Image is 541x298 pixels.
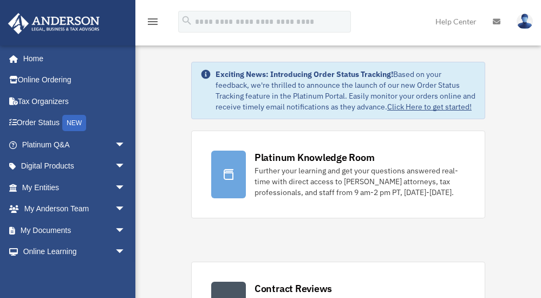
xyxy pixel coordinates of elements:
a: Order StatusNEW [8,112,142,134]
a: Online Ordering [8,69,142,91]
span: arrow_drop_down [115,241,136,263]
div: Contract Reviews [255,282,332,295]
span: arrow_drop_down [115,177,136,199]
a: Platinum Knowledge Room Further your learning and get your questions answered real-time with dire... [191,131,485,218]
a: Tax Organizers [8,90,142,112]
a: Digital Productsarrow_drop_down [8,156,142,177]
a: Home [8,48,136,69]
i: search [181,15,193,27]
a: My Entitiesarrow_drop_down [8,177,142,198]
img: User Pic [517,14,533,29]
img: Anderson Advisors Platinum Portal [5,13,103,34]
span: arrow_drop_down [115,198,136,221]
a: My Documentsarrow_drop_down [8,219,142,241]
i: menu [146,15,159,28]
div: Further your learning and get your questions answered real-time with direct access to [PERSON_NAM... [255,165,465,198]
a: Online Learningarrow_drop_down [8,241,142,263]
a: Platinum Q&Aarrow_drop_down [8,134,142,156]
span: arrow_drop_down [115,219,136,242]
span: arrow_drop_down [115,134,136,156]
a: My Anderson Teamarrow_drop_down [8,198,142,220]
span: arrow_drop_down [115,156,136,178]
a: menu [146,19,159,28]
div: Based on your feedback, we're thrilled to announce the launch of our new Order Status Tracking fe... [216,69,476,112]
a: Click Here to get started! [387,102,472,112]
div: Platinum Knowledge Room [255,151,375,164]
strong: Exciting News: Introducing Order Status Tracking! [216,69,393,79]
div: NEW [62,115,86,131]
